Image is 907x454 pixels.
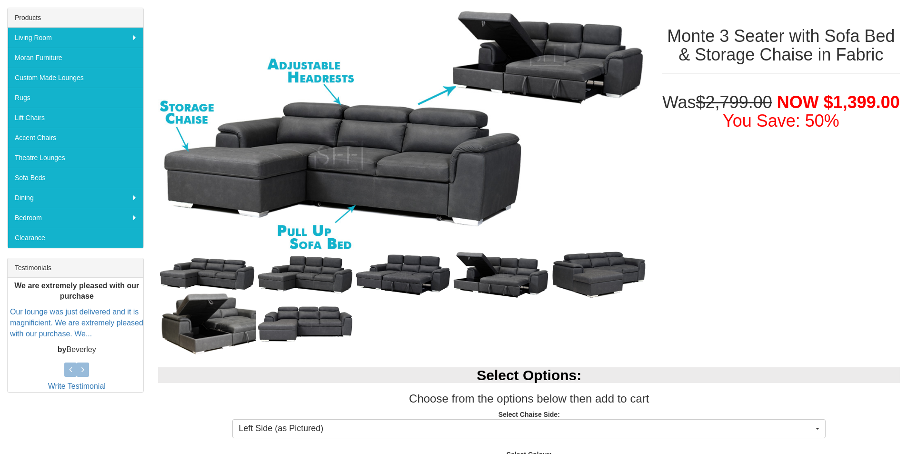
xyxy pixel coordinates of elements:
[8,258,143,278] div: Testimonials
[477,367,581,383] b: Select Options:
[662,93,900,131] h1: Was
[239,423,813,435] span: Left Side (as Pictured)
[8,48,143,68] a: Moran Furniture
[10,308,143,338] a: Our lounge was just delivered and it is magnificient. We are extremely pleased with our purchase....
[14,282,139,301] b: We are extremely pleased with our purchase
[8,168,143,188] a: Sofa Beds
[232,419,826,438] button: Left Side (as Pictured)
[696,92,772,112] del: $2,799.00
[8,68,143,88] a: Custom Made Lounges
[8,148,143,168] a: Theatre Lounges
[8,228,143,248] a: Clearance
[8,88,143,108] a: Rugs
[662,27,900,64] h1: Monte 3 Seater with Sofa Bed & Storage Chaise in Fabric
[8,188,143,208] a: Dining
[158,393,900,405] h3: Choose from the options below then add to cart
[777,92,900,112] span: NOW $1,399.00
[8,108,143,128] a: Lift Chairs
[8,208,143,228] a: Bedroom
[723,111,839,131] font: You Save: 50%
[8,28,143,48] a: Living Room
[58,345,67,353] b: by
[48,382,106,390] a: Write Testimonial
[10,344,143,355] p: Beverley
[498,411,560,418] strong: Select Chaise Side:
[8,8,143,28] div: Products
[8,128,143,148] a: Accent Chairs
